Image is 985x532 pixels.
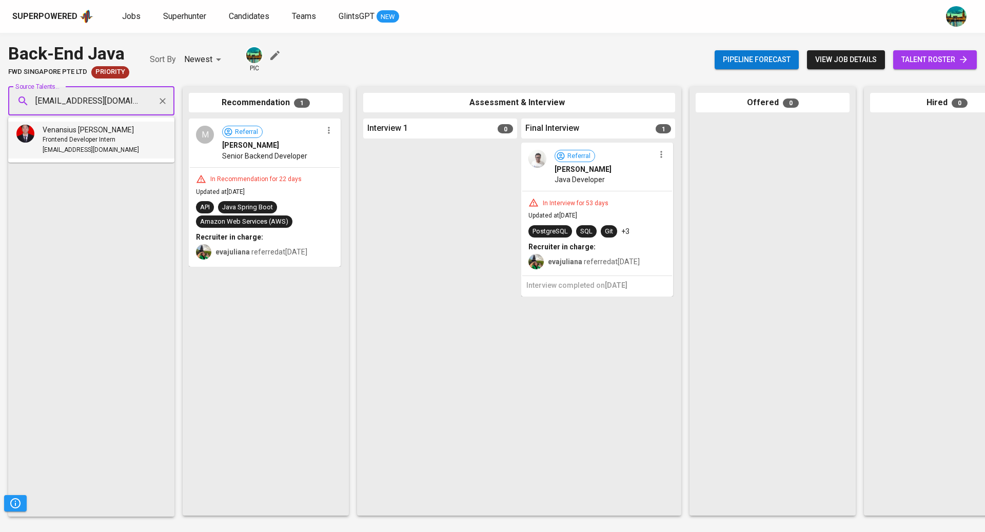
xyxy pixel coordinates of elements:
[696,93,850,113] div: Offered
[621,226,629,237] p: +3
[8,67,87,77] span: FWD Singapore Pte Ltd
[200,203,210,212] div: API
[783,98,799,108] span: 0
[526,280,668,291] h6: Interview completed on
[294,98,310,108] span: 1
[189,119,341,267] div: MReferral[PERSON_NAME]Senior Backend DeveloperIn Recommendation for 22 daysUpdated at[DATE]APIJav...
[196,126,214,144] div: M
[548,258,582,266] b: evajuliana
[222,151,307,161] span: Senior Backend Developer
[528,212,577,219] span: Updated at [DATE]
[80,9,93,24] img: app logo
[155,94,170,108] button: Clear
[528,150,546,168] img: 47b9e768e22e4c923e9128f38f93eaa5.jpg
[563,151,595,161] span: Referral
[580,227,593,237] div: SQL
[807,50,885,69] button: view job details
[723,53,791,66] span: Pipeline forecast
[231,127,262,137] span: Referral
[528,243,596,251] b: Recruiter in charge:
[222,140,279,150] span: [PERSON_NAME]
[222,203,273,212] div: Java Spring Boot
[8,41,129,66] div: Back-End Java
[91,67,129,77] span: Priority
[893,50,977,69] a: talent roster
[229,11,269,21] span: Candidates
[525,123,579,134] span: Final Interview
[4,495,27,511] button: Pipeline Triggers
[163,11,206,21] span: Superhunter
[656,124,671,133] span: 1
[946,6,967,27] img: a5d44b89-0c59-4c54-99d0-a63b29d42bd3.jpg
[815,53,877,66] span: view job details
[292,11,316,21] span: Teams
[363,93,675,113] div: Assessment & Interview
[555,174,605,185] span: Java Developer
[521,143,673,297] div: Referral[PERSON_NAME]Java DeveloperIn Interview for 53 daysUpdated at[DATE]PostgreSQLSQLGit+3Recr...
[533,227,568,237] div: PostgreSQL
[498,124,513,133] span: 0
[229,10,271,23] a: Candidates
[377,12,399,22] span: NEW
[245,46,263,73] div: pic
[605,281,627,289] span: [DATE]
[196,188,245,195] span: Updated at [DATE]
[16,125,34,143] img: 16010b95097a311191fce98e742c5515.jpg
[150,53,176,66] p: Sort By
[901,53,969,66] span: talent roster
[539,199,613,208] div: In Interview for 53 days
[555,164,612,174] span: [PERSON_NAME]
[12,11,77,23] div: Superpowered
[952,98,968,108] span: 0
[122,10,143,23] a: Jobs
[196,233,263,241] b: Recruiter in charge:
[246,47,262,63] img: a5d44b89-0c59-4c54-99d0-a63b29d42bd3.jpg
[122,11,141,21] span: Jobs
[43,145,139,155] span: [EMAIL_ADDRESS][DOMAIN_NAME]
[215,248,307,256] span: referred at [DATE]
[196,244,211,260] img: eva@glints.com
[43,135,115,145] span: Frontend Developer Intern
[367,123,408,134] span: Interview 1
[163,10,208,23] a: Superhunter
[12,9,93,24] a: Superpoweredapp logo
[189,93,343,113] div: Recommendation
[169,100,171,102] button: Close
[339,11,375,21] span: GlintsGPT
[292,10,318,23] a: Teams
[91,66,129,78] div: New Job received from Demand Team
[43,125,134,135] span: Venansius [PERSON_NAME]
[548,258,640,266] span: referred at [DATE]
[715,50,799,69] button: Pipeline forecast
[184,50,225,69] div: Newest
[215,248,250,256] b: evajuliana
[339,10,399,23] a: GlintsGPT NEW
[605,227,613,237] div: Git
[184,53,212,66] p: Newest
[206,175,306,184] div: In Recommendation for 22 days
[200,217,288,227] div: Amazon Web Services (AWS)
[528,254,544,269] img: eva@glints.com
